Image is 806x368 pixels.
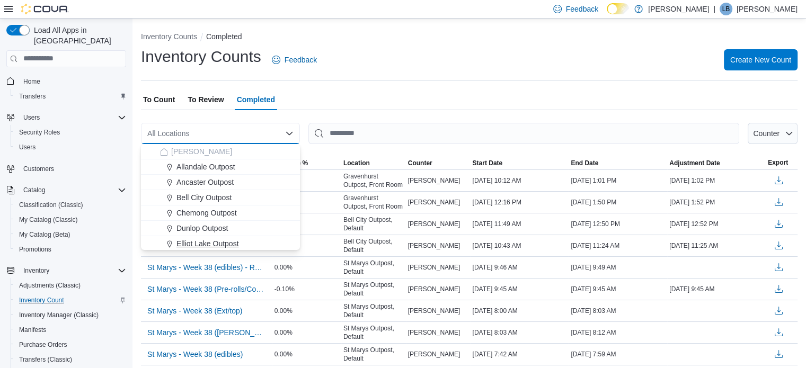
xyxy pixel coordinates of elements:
[470,283,569,295] div: [DATE] 9:45 AM
[408,198,460,207] span: [PERSON_NAME]
[19,245,51,254] span: Promotions
[176,192,232,203] span: Bell City Outpost
[141,46,261,67] h1: Inventory Counts
[722,3,730,15] span: LB
[147,349,243,360] span: St Marys - Week 38 (edibles)
[730,55,791,65] span: Create New Count
[15,309,126,321] span: Inventory Manager (Classic)
[272,157,341,169] button: Variance %
[272,348,341,361] div: 0.00%
[141,32,197,41] button: Inventory Counts
[19,75,45,88] a: Home
[11,278,130,293] button: Adjustments (Classic)
[470,196,569,209] div: [DATE] 12:16 PM
[667,218,766,230] div: [DATE] 12:52 PM
[713,3,715,15] p: |
[15,126,126,139] span: Security Roles
[147,327,266,338] span: St Marys - Week 38 ([PERSON_NAME]'s)
[19,264,126,277] span: Inventory
[408,263,460,272] span: [PERSON_NAME]
[2,74,130,89] button: Home
[147,262,266,273] span: St Marys - Week 38 (edibles) - Recount
[143,89,175,110] span: To Count
[569,348,667,361] div: [DATE] 7:59 AM
[408,176,460,185] span: [PERSON_NAME]
[171,146,232,157] span: [PERSON_NAME]
[2,263,130,278] button: Inventory
[15,243,126,256] span: Promotions
[667,283,766,295] div: [DATE] 9:45 AM
[11,337,130,352] button: Purchase Orders
[143,346,247,362] button: St Marys - Week 38 (edibles)
[11,308,130,322] button: Inventory Manager (Classic)
[19,340,67,349] span: Purchase Orders
[748,123,798,144] button: Counter
[470,218,569,230] div: [DATE] 11:49 AM
[285,129,294,138] button: Close list of options
[272,218,341,230] div: -0.06%
[23,113,40,122] span: Users
[569,196,667,209] div: [DATE] 1:50 PM
[272,304,341,317] div: 0.00%
[341,257,406,278] div: St Marys Outpost, Default
[15,199,87,211] a: Classification (Classic)
[341,235,406,256] div: Bell City Outpost, Default
[176,161,235,172] span: Allandale Outpost
[341,157,406,169] button: Location
[15,294,126,307] span: Inventory Count
[470,304,569,317] div: [DATE] 8:00 AM
[272,196,341,209] div: 0.00%
[408,350,460,358] span: [PERSON_NAME]
[2,183,130,198] button: Catalog
[569,174,667,187] div: [DATE] 1:01 PM
[141,190,300,205] button: Bell City Outpost
[341,322,406,343] div: St Marys Outpost, Default
[19,184,126,196] span: Catalog
[571,159,598,167] span: End Date
[15,279,126,292] span: Adjustments (Classic)
[15,141,126,154] span: Users
[15,228,75,241] a: My Catalog (Beta)
[669,159,720,167] span: Adjustment Date
[470,157,569,169] button: Start Date
[285,55,317,65] span: Feedback
[147,306,242,316] span: St Marys - Week 38 (Ext/top)
[143,325,270,340] button: St Marys - Week 38 ([PERSON_NAME]'s)
[11,125,130,140] button: Security Roles
[11,293,130,308] button: Inventory Count
[19,230,70,239] span: My Catalog (Beta)
[341,213,406,235] div: Bell City Outpost, Default
[19,111,44,124] button: Users
[470,174,569,187] div: [DATE] 10:12 AM
[15,294,68,307] a: Inventory Count
[141,159,300,175] button: Allandale Outpost
[753,129,780,138] span: Counter
[23,266,49,275] span: Inventory
[19,311,99,319] span: Inventory Manager (Classic)
[470,348,569,361] div: [DATE] 7:42 AM
[343,159,370,167] span: Location
[141,205,300,221] button: Chemong Outpost
[19,111,126,124] span: Users
[19,128,60,137] span: Security Roles
[667,239,766,252] div: [DATE] 11:25 AM
[11,140,130,155] button: Users
[19,163,58,175] a: Customers
[19,326,46,334] span: Manifests
[141,144,300,159] button: [PERSON_NAME]
[341,300,406,321] div: St Marys Outpost, Default
[569,239,667,252] div: [DATE] 11:24 AM
[15,324,126,336] span: Manifests
[341,170,406,191] div: Gravenhurst Outpost, Front Room
[15,90,126,103] span: Transfers
[724,49,798,70] button: Create New Count
[23,165,54,173] span: Customers
[19,216,78,224] span: My Catalog (Classic)
[768,158,788,167] span: Export
[11,242,130,257] button: Promotions
[237,89,275,110] span: Completed
[141,221,300,236] button: Dunlop Outpost
[11,212,130,227] button: My Catalog (Classic)
[569,218,667,230] div: [DATE] 12:50 PM
[19,264,54,277] button: Inventory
